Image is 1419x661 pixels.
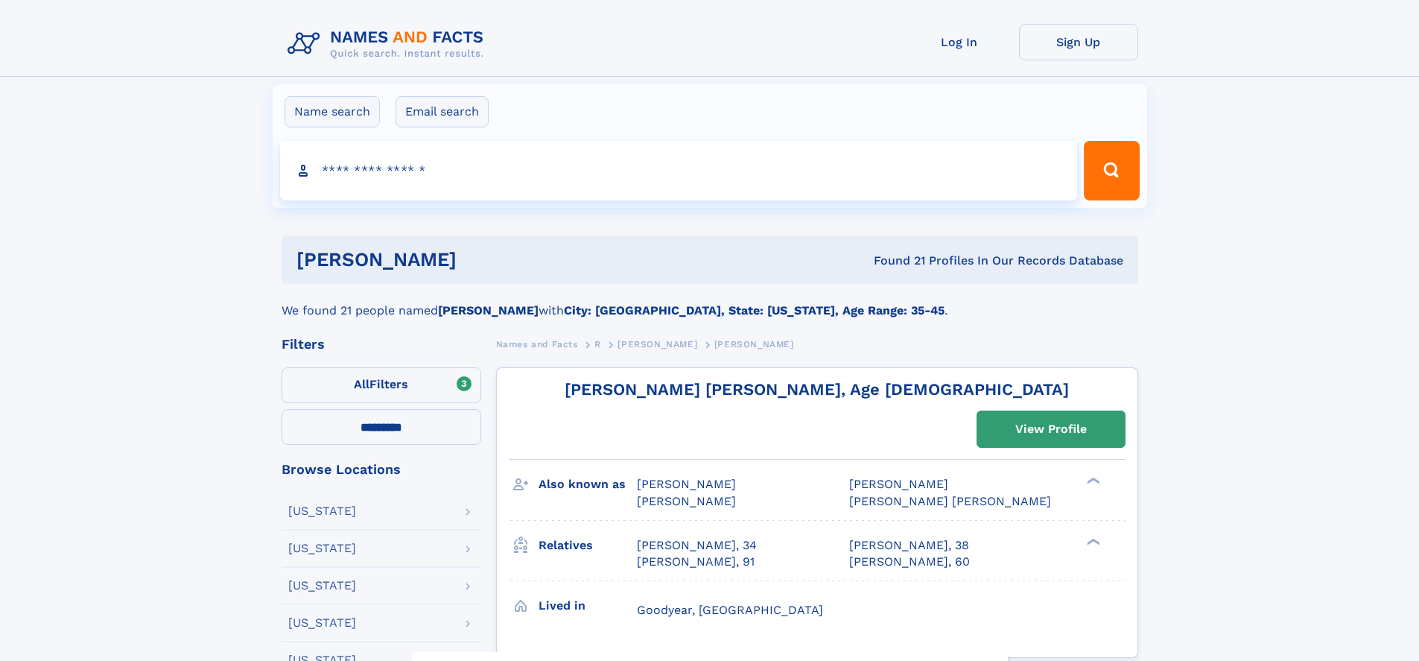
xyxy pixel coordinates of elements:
h3: Relatives [539,533,637,558]
span: [PERSON_NAME] [849,477,948,491]
div: ❯ [1083,476,1101,486]
a: [PERSON_NAME] [618,335,697,353]
a: [PERSON_NAME], 91 [637,554,755,570]
div: [US_STATE] [288,580,356,592]
span: Goodyear, [GEOGRAPHIC_DATA] [637,603,823,617]
label: Filters [282,367,481,403]
span: R [594,339,601,350]
span: [PERSON_NAME] [637,494,736,508]
div: We found 21 people named with . [282,284,1138,320]
label: Email search [396,96,489,127]
a: [PERSON_NAME], 38 [849,537,969,554]
div: [US_STATE] [288,505,356,517]
a: Names and Facts [496,335,578,353]
h3: Also known as [539,472,637,497]
a: Sign Up [1019,24,1138,60]
div: Browse Locations [282,463,481,476]
h1: [PERSON_NAME] [296,250,665,269]
a: View Profile [977,411,1125,447]
a: [PERSON_NAME], 34 [637,537,757,554]
img: Logo Names and Facts [282,24,496,64]
b: [PERSON_NAME] [438,303,539,317]
span: [PERSON_NAME] [714,339,794,350]
span: [PERSON_NAME] [618,339,697,350]
button: Search Button [1084,141,1139,200]
div: Filters [282,338,481,351]
div: View Profile [1015,412,1087,446]
div: [US_STATE] [288,617,356,629]
b: City: [GEOGRAPHIC_DATA], State: [US_STATE], Age Range: 35-45 [564,303,945,317]
label: Name search [285,96,380,127]
a: [PERSON_NAME], 60 [849,554,970,570]
input: search input [280,141,1078,200]
span: [PERSON_NAME] [PERSON_NAME] [849,494,1051,508]
div: Found 21 Profiles In Our Records Database [665,253,1123,269]
div: [US_STATE] [288,543,356,554]
div: ❯ [1083,537,1101,546]
a: R [594,335,601,353]
h3: Lived in [539,593,637,619]
span: All [354,377,369,391]
a: Log In [900,24,1019,60]
span: [PERSON_NAME] [637,477,736,491]
a: [PERSON_NAME] [PERSON_NAME], Age [DEMOGRAPHIC_DATA] [565,380,1069,399]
